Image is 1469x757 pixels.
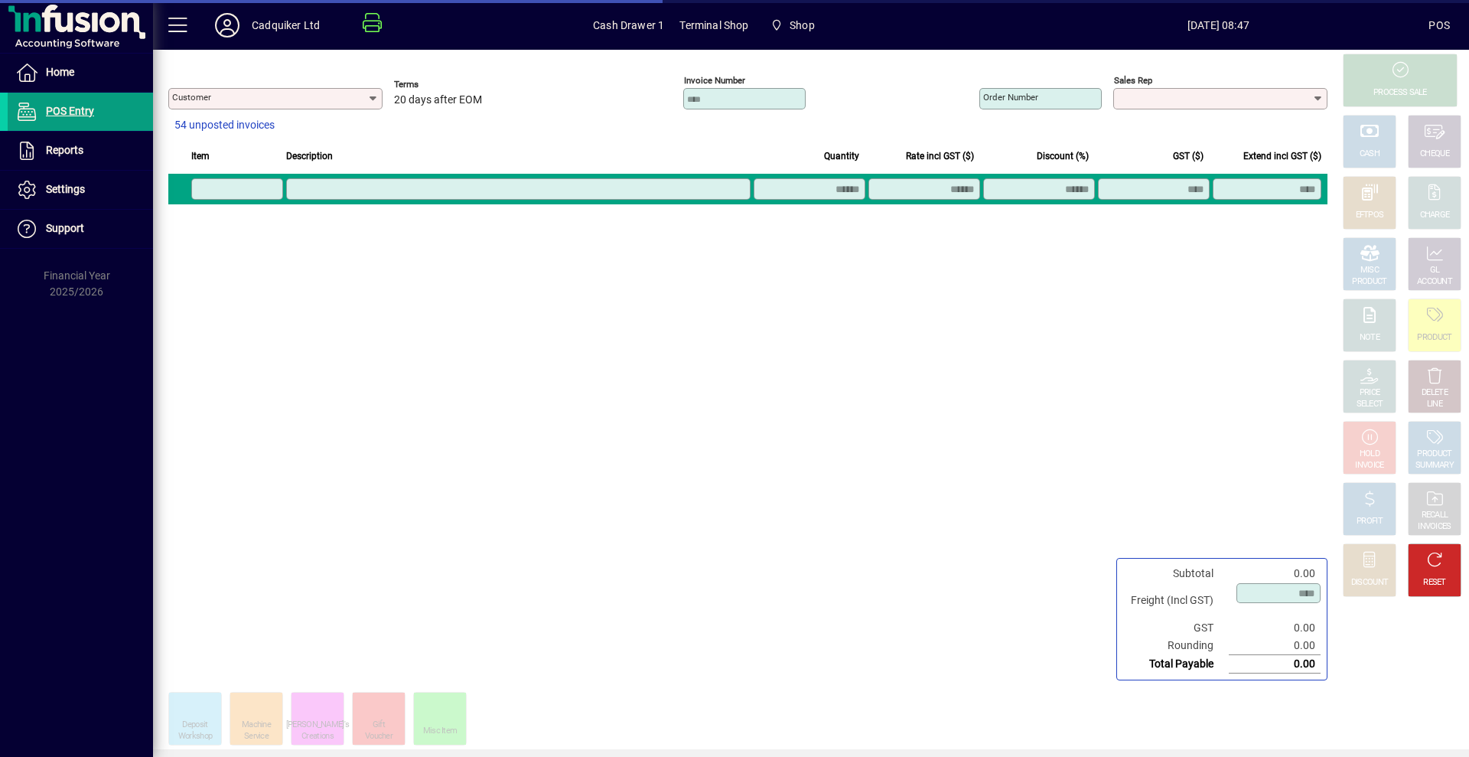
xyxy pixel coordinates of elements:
div: Voucher [365,731,392,742]
td: Subtotal [1123,565,1229,582]
div: SUMMARY [1415,460,1454,471]
div: EFTPOS [1356,210,1384,221]
a: Reports [8,132,153,170]
a: Support [8,210,153,248]
div: Machine [242,719,271,731]
div: RECALL [1422,510,1448,521]
div: Deposit [182,719,207,731]
div: PROCESS SALE [1373,87,1427,99]
div: CHARGE [1420,210,1450,221]
span: Item [191,148,210,165]
span: Shop [764,11,821,39]
div: RESET [1423,577,1446,589]
div: NOTE [1360,332,1379,344]
span: Cash Drawer 1 [593,13,664,38]
div: DISCOUNT [1351,577,1388,589]
a: Settings [8,171,153,209]
td: GST [1123,619,1229,637]
div: [PERSON_NAME]'s [286,719,350,731]
div: INVOICES [1418,521,1451,533]
div: PRICE [1360,387,1380,399]
mat-label: Sales rep [1114,75,1152,86]
div: Creations [301,731,334,742]
div: SELECT [1357,399,1383,410]
td: Freight (Incl GST) [1123,582,1229,619]
div: LINE [1427,399,1442,410]
span: Quantity [824,148,859,165]
div: DELETE [1422,387,1448,399]
span: POS Entry [46,105,94,117]
span: GST ($) [1173,148,1204,165]
td: 0.00 [1229,565,1321,582]
td: Rounding [1123,637,1229,655]
div: CHEQUE [1420,148,1449,160]
div: Workshop [178,731,212,742]
div: PRODUCT [1417,332,1451,344]
div: MISC [1360,265,1379,276]
button: 54 unposted invoices [168,112,281,139]
a: Home [8,54,153,92]
span: Description [286,148,333,165]
mat-label: Customer [172,92,211,103]
button: Profile [203,11,252,39]
span: Terminal Shop [679,13,748,38]
span: Shop [790,13,815,38]
div: INVOICE [1355,460,1383,471]
div: PRODUCT [1417,449,1451,460]
div: HOLD [1360,449,1379,460]
span: Settings [46,183,85,195]
span: [DATE] 08:47 [1008,13,1428,38]
span: Rate incl GST ($) [906,148,974,165]
span: Reports [46,144,83,156]
div: PRODUCT [1352,276,1386,288]
span: Terms [394,80,486,90]
mat-label: Order number [983,92,1038,103]
div: POS [1428,13,1450,38]
span: Discount (%) [1037,148,1089,165]
td: 0.00 [1229,637,1321,655]
div: ACCOUNT [1417,276,1452,288]
td: 0.00 [1229,619,1321,637]
span: Extend incl GST ($) [1243,148,1321,165]
div: Misc Item [423,726,458,737]
span: Support [46,222,84,234]
div: Cadquiker Ltd [252,13,320,38]
span: 54 unposted invoices [174,117,275,133]
div: CASH [1360,148,1379,160]
span: 20 days after EOM [394,94,482,106]
div: GL [1430,265,1440,276]
div: Gift [373,719,385,731]
div: PROFIT [1357,516,1383,527]
mat-label: Invoice number [684,75,745,86]
td: Total Payable [1123,655,1229,674]
div: Service [244,731,269,742]
td: 0.00 [1229,655,1321,674]
span: Home [46,66,74,78]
